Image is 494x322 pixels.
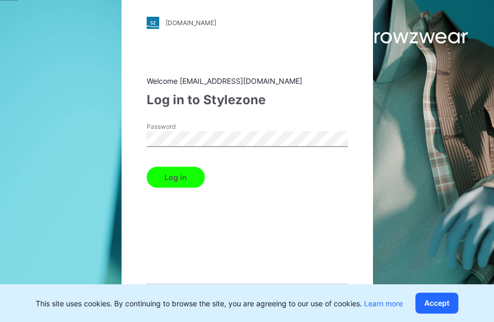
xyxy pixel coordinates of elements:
img: stylezone-logo.562084cfcfab977791bfbf7441f1a819.svg [147,16,159,29]
div: Welcome [EMAIL_ADDRESS][DOMAIN_NAME] [147,75,348,86]
div: [DOMAIN_NAME] [166,19,216,27]
a: [DOMAIN_NAME] [147,16,348,29]
button: Accept [415,293,458,314]
img: browzwear-logo.e42bd6dac1945053ebaf764b6aa21510.svg [337,26,468,45]
div: Log in to Stylezone [147,90,348,109]
button: Log in [147,166,205,187]
label: Password [147,121,220,131]
p: This site uses cookies. By continuing to browse the site, you are agreeing to our use of cookies. [36,298,403,309]
a: Learn more [364,299,403,308]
